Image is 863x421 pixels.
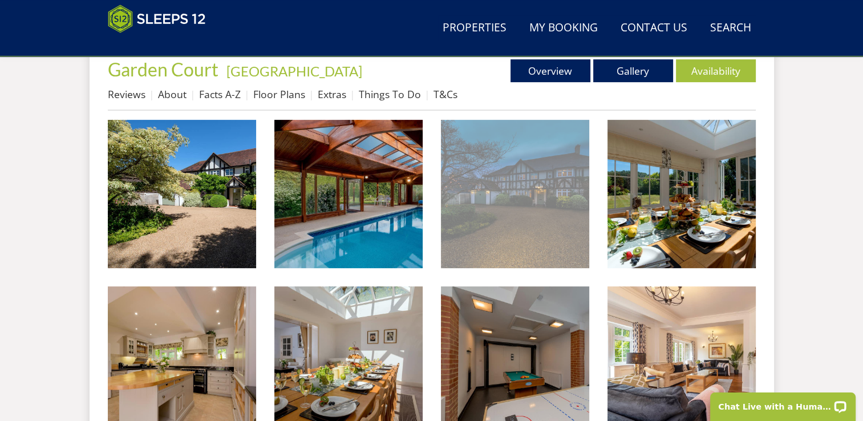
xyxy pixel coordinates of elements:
a: [GEOGRAPHIC_DATA] [226,63,362,79]
a: Floor Plans [253,87,305,101]
a: T&Cs [433,87,457,101]
a: Garden Court [108,58,222,80]
a: About [158,87,187,101]
img: Garden Court - A wonderful place to stay for peaceful celebrations with family and friends [607,120,756,268]
img: Sleeps 12 [108,5,206,33]
a: Extras [318,87,346,101]
a: Facts A-Z [199,87,241,101]
a: Things To Do [359,87,421,101]
img: Garden Court - Large holiday house for 14, with a private indoor pool [274,120,423,268]
a: Gallery [593,59,673,82]
a: Overview [510,59,590,82]
img: Garden Court - Large Group Holidays Near London [108,120,256,268]
span: Garden Court [108,58,218,80]
a: Properties [438,15,511,41]
iframe: LiveChat chat widget [703,385,863,421]
a: My Booking [525,15,602,41]
a: Search [706,15,756,41]
a: Contact Us [616,15,692,41]
iframe: Customer reviews powered by Trustpilot [102,40,222,50]
a: Reviews [108,87,145,101]
img: Garden Court - Group accommodation in a peaceful less than an hour from London [441,120,589,268]
span: - [222,63,362,79]
a: Availability [676,59,756,82]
